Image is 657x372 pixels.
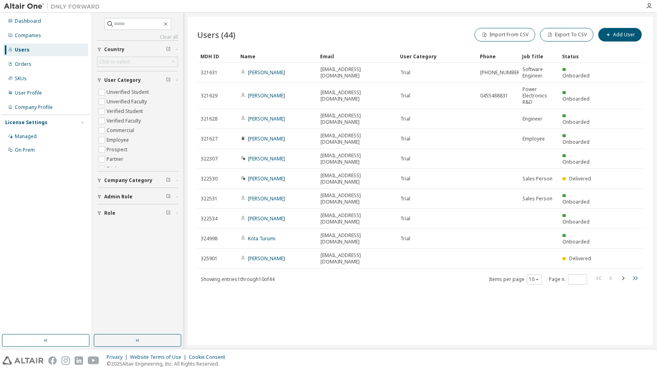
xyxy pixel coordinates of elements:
span: Onboarded [562,119,590,125]
span: Onboarded [562,198,590,205]
label: Unverified Student [107,87,150,97]
div: MDH ID [200,50,234,63]
span: [EMAIL_ADDRESS][DOMAIN_NAME] [321,66,393,79]
button: Export To CSV [540,28,594,42]
button: Admin Role [97,188,178,206]
div: Orders [15,61,32,67]
div: Cookie Consent [189,354,230,360]
div: Phone [480,50,516,63]
span: Sales Person [522,196,552,202]
span: Delivered [569,255,591,262]
span: Trial [400,176,410,182]
span: 0455488831 [480,93,508,99]
label: Prospect [107,145,129,154]
span: Trial [400,69,410,76]
button: Add User [598,28,642,42]
a: [PERSON_NAME] [248,195,285,202]
label: Commercial [107,126,136,135]
label: Verified Faculty [107,116,142,126]
span: Trial [400,235,410,242]
button: Import From CSV [475,28,535,42]
span: [EMAIL_ADDRESS][DOMAIN_NAME] [321,113,393,125]
div: Click to select [97,57,178,67]
span: 322534 [201,216,218,222]
span: Page n. [549,274,587,285]
label: Verified Student [107,107,144,116]
a: Kota Turumi [248,235,275,242]
span: Onboarded [562,158,590,165]
span: Onboarded [562,238,590,245]
div: Dashboard [15,18,41,24]
span: Trial [400,216,410,222]
button: 10 [529,276,540,283]
span: [EMAIL_ADDRESS][DOMAIN_NAME] [321,212,393,225]
a: [PERSON_NAME] [248,175,285,182]
button: User Category [97,71,178,89]
div: Email [320,50,394,63]
span: Role [104,210,115,216]
span: 322307 [201,156,218,162]
span: Trial [400,156,410,162]
span: 325901 [201,255,218,262]
a: [PERSON_NAME] [248,155,285,162]
p: © 2025 Altair Engineering, Inc. All Rights Reserved. [107,360,230,367]
span: [EMAIL_ADDRESS][DOMAIN_NAME] [321,252,393,265]
span: Software Engineer. [522,66,555,79]
span: Employee [522,136,545,142]
span: Onboarded [562,218,590,225]
span: 324998 [201,235,218,242]
span: Clear filter [166,46,171,53]
div: Click to select [99,59,130,65]
div: License Settings [5,119,47,126]
div: User Category [400,50,473,63]
a: Clear all [97,34,178,40]
span: Power Electronics R&D [522,86,555,105]
span: Onboarded [562,139,590,145]
label: Employee [107,135,131,145]
span: Admin Role [104,194,133,200]
span: [EMAIL_ADDRESS][DOMAIN_NAME] [321,172,393,185]
a: [PERSON_NAME] [248,115,285,122]
span: Onboarded [562,72,590,79]
span: [EMAIL_ADDRESS][DOMAIN_NAME] [321,232,393,245]
span: User Category [104,77,141,83]
span: 321629 [201,93,218,99]
div: Users [15,47,30,53]
span: Showing entries 1 through 10 of 44 [201,276,275,283]
img: linkedin.svg [75,356,83,365]
span: Onboarded [562,95,590,102]
span: Clear filter [166,77,171,83]
img: Altair One [4,2,104,10]
label: Partner [107,154,125,164]
a: [PERSON_NAME] [248,69,285,76]
span: Clear filter [166,210,171,216]
span: Country [104,46,125,53]
span: 321627 [201,136,218,142]
a: [PERSON_NAME] [248,255,285,262]
div: On Prem [15,147,35,153]
span: [EMAIL_ADDRESS][DOMAIN_NAME] [321,192,393,205]
button: Company Category [97,172,178,189]
span: [EMAIL_ADDRESS][DOMAIN_NAME] [321,152,393,165]
label: Trial [107,164,118,174]
img: instagram.svg [61,356,70,365]
div: Company Profile [15,104,53,111]
span: Company Category [104,177,152,184]
span: 321631 [201,69,218,76]
span: Items per page [489,274,542,285]
span: [EMAIL_ADDRESS][DOMAIN_NAME] [321,89,393,102]
span: Engineer [522,116,542,122]
span: Delivered [569,175,591,182]
div: Name [240,50,314,63]
span: Clear filter [166,177,171,184]
span: 321628 [201,116,218,122]
a: [PERSON_NAME] [248,135,285,142]
div: Companies [15,32,41,39]
span: Clear filter [166,194,171,200]
div: Managed [15,133,37,140]
span: Sales Person [522,176,552,182]
label: Unverified Faculty [107,97,148,107]
span: Trial [400,196,410,202]
span: [EMAIL_ADDRESS][DOMAIN_NAME] [321,133,393,145]
span: Trial [400,136,410,142]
